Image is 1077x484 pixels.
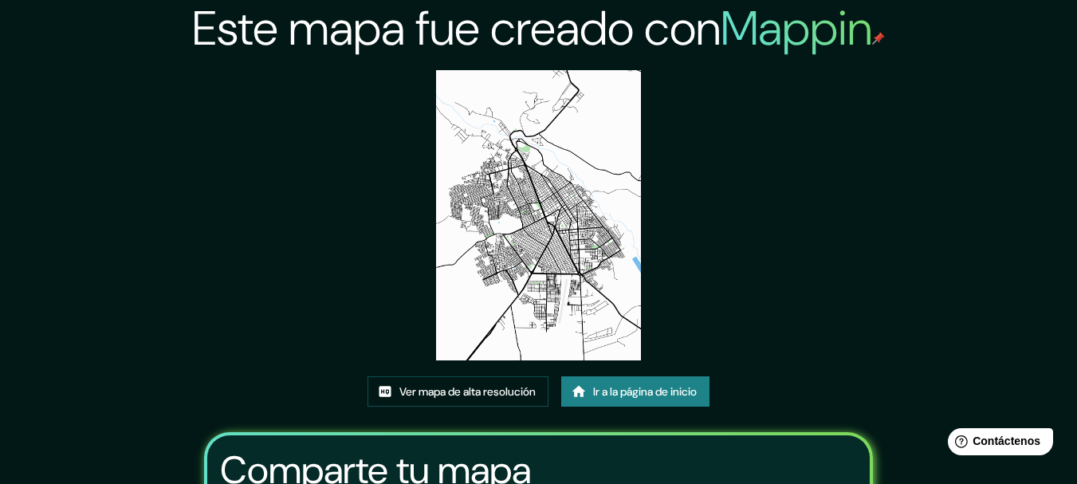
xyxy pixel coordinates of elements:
[872,32,885,45] img: pin de mapeo
[436,70,641,360] img: created-map
[399,384,536,399] font: Ver mapa de alta resolución
[593,384,697,399] font: Ir a la página de inicio
[561,376,709,407] a: Ir a la página de inicio
[935,422,1059,466] iframe: Lanzador de widgets de ayuda
[368,376,548,407] a: Ver mapa de alta resolución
